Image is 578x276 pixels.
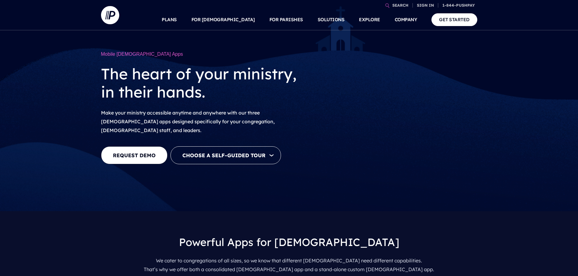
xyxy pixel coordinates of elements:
[431,13,477,26] a: GET STARTED
[171,146,281,164] button: Choose a Self-guided Tour
[395,9,417,30] a: COMPANY
[101,60,314,106] h2: The heart of your ministry, in their hands.
[106,231,472,254] h3: Powerful Apps for [DEMOGRAPHIC_DATA]
[101,48,314,60] h1: Mobile [DEMOGRAPHIC_DATA] Apps
[318,9,345,30] a: SOLUTIONS
[359,9,380,30] a: EXPLORE
[162,9,177,30] a: PLANS
[101,146,167,164] a: REQUEST DEMO
[269,9,303,30] a: FOR PARISHES
[191,9,255,30] a: FOR [DEMOGRAPHIC_DATA]
[101,110,275,133] span: Make your ministry accessible anytime and anywhere with our three [DEMOGRAPHIC_DATA] apps designe...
